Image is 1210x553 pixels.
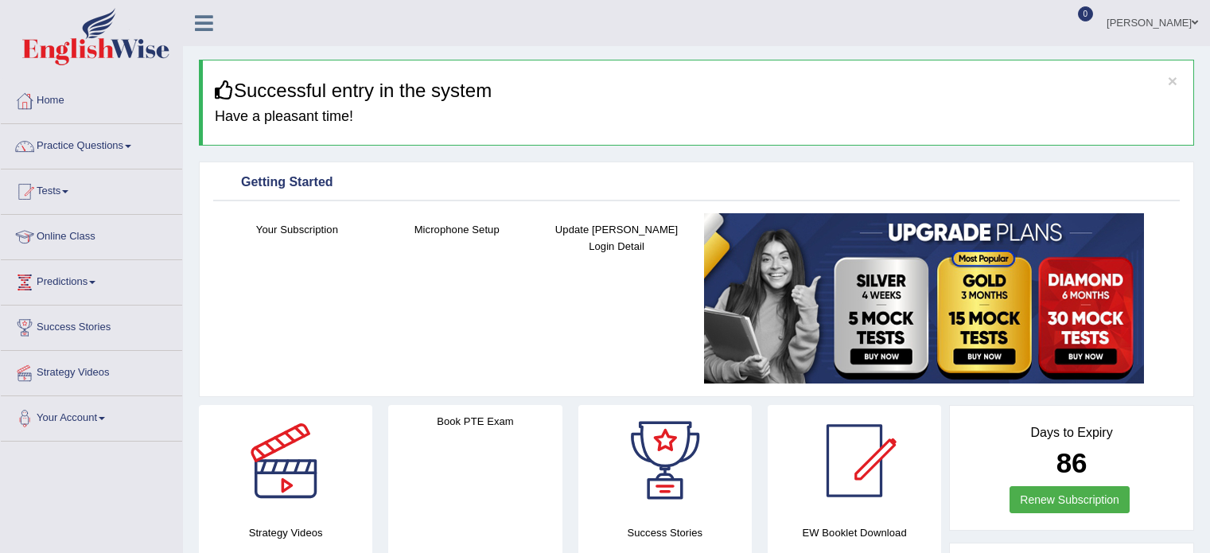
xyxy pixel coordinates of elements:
b: 86 [1056,447,1087,478]
a: Practice Questions [1,124,182,164]
button: × [1168,72,1177,89]
a: Tests [1,169,182,209]
img: small5.jpg [704,213,1144,384]
a: Online Class [1,215,182,255]
h4: Book PTE Exam [388,413,562,430]
h4: Your Subscription [225,221,369,238]
a: Home [1,79,182,119]
h4: Days to Expiry [967,426,1176,440]
h4: Update [PERSON_NAME] Login Detail [545,221,689,255]
h4: Microphone Setup [385,221,529,238]
a: Strategy Videos [1,351,182,391]
h4: Success Stories [578,524,752,541]
h4: EW Booklet Download [768,524,941,541]
a: Renew Subscription [1010,486,1130,513]
span: 0 [1078,6,1094,21]
a: Success Stories [1,306,182,345]
div: Getting Started [217,171,1176,195]
h4: Have a pleasant time! [215,109,1181,125]
h3: Successful entry in the system [215,80,1181,101]
a: Your Account [1,396,182,436]
h4: Strategy Videos [199,524,372,541]
a: Predictions [1,260,182,300]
